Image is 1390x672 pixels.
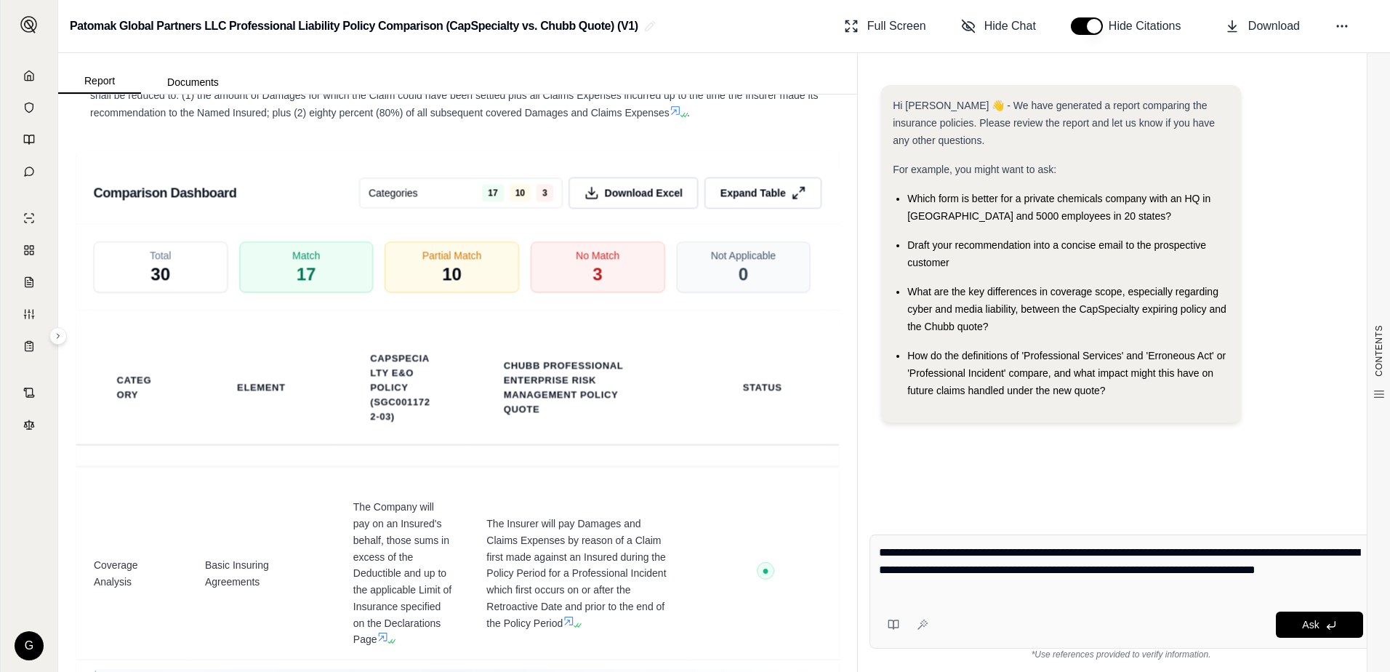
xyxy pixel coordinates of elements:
[1276,612,1363,638] button: Ask
[704,177,822,209] button: Expand Table
[9,268,49,297] a: Claim Coverage
[984,17,1036,35] span: Hide Chat
[15,631,44,660] div: G
[220,372,303,404] th: Element
[1373,325,1385,377] span: CONTENTS
[486,516,674,631] span: The Insurer will pay Damages and Claims Expenses by reason of a Claim first made against an Insur...
[569,177,699,209] button: Download Excel
[442,263,462,286] span: 10
[907,239,1206,268] span: Draft your recommendation into a concise email to the prospective customer
[757,562,774,585] button: ●
[150,263,170,286] span: 30
[9,125,49,154] a: Prompt Library
[592,263,602,286] span: 3
[838,12,932,41] button: Full Screen
[141,71,245,94] button: Documents
[486,350,674,425] th: Chubb Professional Enterprise Risk Management Policy Quote
[94,180,237,206] h3: Comparison Dashboard
[893,100,1215,146] span: Hi [PERSON_NAME] 👋 - We have generated a report comparing the insurance policies. Please review t...
[869,649,1373,660] div: *Use references provided to verify information.
[70,13,638,39] h2: Patomak Global Partners LLC Professional Liability Policy Comparison (CapSpecialty vs. Chubb Quot...
[292,248,320,263] span: Match
[1302,619,1319,631] span: Ask
[353,499,451,648] span: The Company will pay on an Insured's behalf, those sums in excess of the Deductible and up to the...
[150,248,172,263] span: Total
[94,557,170,590] span: Coverage Analysis
[9,332,49,361] a: Coverage Table
[867,17,926,35] span: Full Screen
[15,10,44,39] button: Expand sidebar
[9,204,49,233] a: Single Policy
[369,185,418,200] span: Categories
[9,93,49,122] a: Documents Vault
[204,557,318,590] span: Basic Insuring Agreements
[99,364,169,411] th: Category
[359,177,563,208] button: Categories17103
[9,410,49,439] a: Legal Search Engine
[1109,17,1190,35] span: Hide Citations
[58,69,141,94] button: Report
[9,236,49,265] a: Policy Comparisons
[482,184,503,201] span: 17
[1219,12,1306,41] button: Download
[955,12,1042,41] button: Hide Chat
[687,107,690,119] span: .
[907,286,1226,332] span: What are the key differences in coverage scope, especially regarding cyber and media liability, b...
[353,343,451,433] th: CapSpecialty E&O Policy (SGC0011722-03)
[726,372,800,404] th: Status
[297,263,316,286] span: 17
[510,184,531,201] span: 10
[537,184,553,201] span: 3
[739,263,748,286] span: 0
[576,248,619,263] span: No Match
[907,193,1210,222] span: Which form is better for a private chemicals company with an HQ in [GEOGRAPHIC_DATA] and 5000 emp...
[762,565,769,577] span: ●
[49,327,67,345] button: Expand sidebar
[711,248,776,263] span: Not Applicable
[90,55,827,119] span: . If the Named Insured refuses to consent to a settlement recommended by the Insurer, then the In...
[422,248,482,263] span: Partial Match
[893,164,1056,175] span: For example, you might want to ask:
[720,185,786,200] span: Expand Table
[9,378,49,407] a: Contract Analysis
[605,185,683,200] span: Download Excel
[907,350,1226,396] span: How do the definitions of 'Professional Services' and 'Erroneous Act' or 'Professional Incident' ...
[9,157,49,186] a: Chat
[1248,17,1300,35] span: Download
[9,61,49,90] a: Home
[20,16,38,33] img: Expand sidebar
[9,300,49,329] a: Custom Report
